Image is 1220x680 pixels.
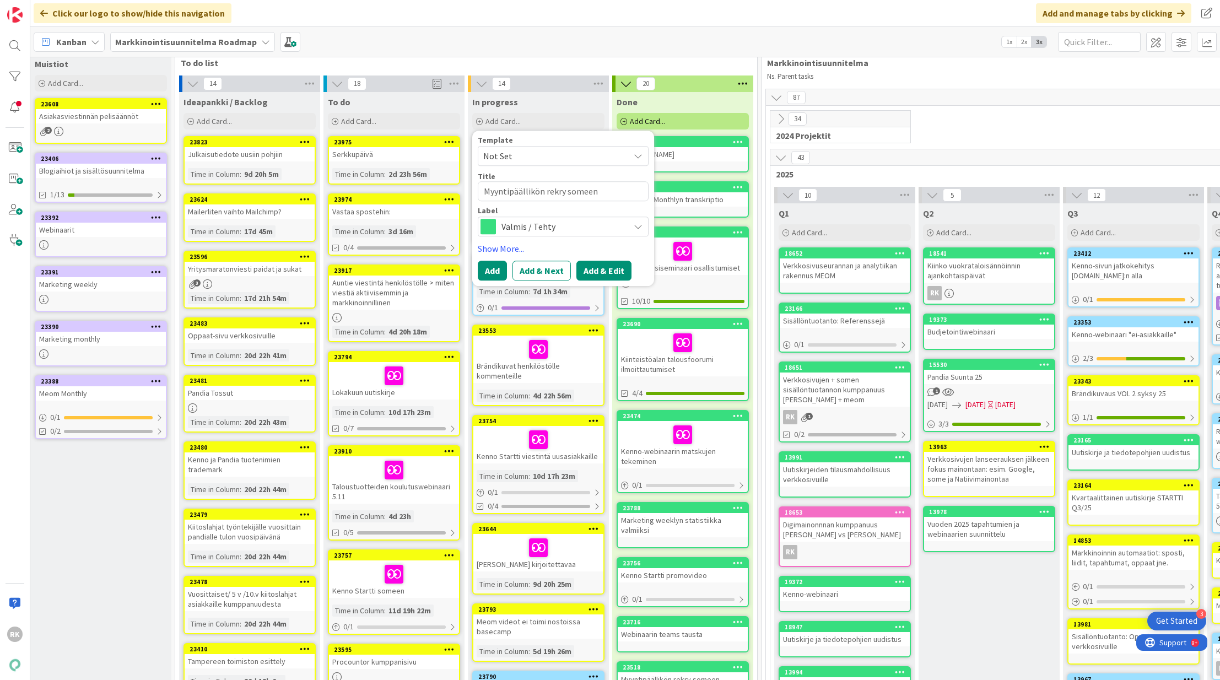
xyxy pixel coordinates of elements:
[1073,377,1199,385] div: 23343
[1017,36,1032,47] span: 2x
[473,416,603,463] div: 23754Kenno Startti viestintä uusasiakkaille
[1068,580,1199,593] div: 0/1
[1068,481,1199,490] div: 23164
[185,577,315,611] div: 23478Vuosittaiset/ 5 v /10.v kiitoslahjat asiakkaille kumppanuudesta
[943,188,962,202] span: 5
[780,622,910,646] div: 18947Uutiskirje ja tiedotepohjien uudistus
[618,558,748,582] div: 23756Kenno Startti promovideo
[924,370,1054,384] div: Pandia Suunta 25
[780,667,910,677] div: 13994
[618,147,748,161] div: [PERSON_NAME]
[36,154,166,164] div: 23406
[329,137,459,161] div: 23975Serkkupäivä
[185,137,315,147] div: 23823
[329,195,459,219] div: 23974Vastaa spostehin:
[473,326,603,336] div: 23553
[1068,352,1199,365] div: 2/3
[190,377,315,385] div: 23481
[329,645,459,669] div: 23595Procountor kumppanisivu
[618,192,748,207] div: Lokakuun Monthlyn transkriptio
[488,302,498,314] span: 0 / 1
[617,96,638,107] span: Done
[329,352,459,400] div: 23794Lokakuun uutiskirje
[473,524,603,534] div: 23644
[329,446,459,456] div: 23910
[197,116,232,126] span: Add Card...
[41,100,166,108] div: 23608
[618,137,748,161] div: 23791[PERSON_NAME]
[241,168,282,180] div: 9d 20h 5m
[1002,36,1017,47] span: 1x
[780,452,910,462] div: 13991
[185,204,315,219] div: Mailerliten vaihto Mailchimp?
[329,204,459,219] div: Vastaa spostehin:
[478,207,498,214] span: Label
[36,277,166,292] div: Marketing weekly
[1068,317,1199,342] div: 23353Kenno-webinaari "ei-asiakkaille"
[623,412,748,420] div: 23474
[528,390,530,402] span: :
[924,325,1054,339] div: Budjetointiwebinaari
[185,319,315,343] div: 23483Oppaat-sivu verkkosivuille
[618,503,748,513] div: 23788
[1068,435,1199,445] div: 23165
[185,442,315,477] div: 23480Kenno ja Pandia tuotenimien trademark
[636,77,655,90] span: 20
[332,168,384,180] div: Time in Column
[185,252,315,276] div: 23596Yritysmaratonviesti paidat ja sukat
[1032,36,1046,47] span: 3x
[623,184,748,191] div: 23774
[924,442,1054,486] div: 13963Verkkosivujen lanseerauksen jälkeen fokus mainontaan: esim. Google, some ja Natiivimainontaa
[630,116,665,126] span: Add Card...
[190,320,315,327] div: 23483
[7,657,23,673] img: avatar
[780,258,910,283] div: Verkkosivuseurannan ja analytiikan rakennus MEOM
[36,213,166,223] div: 23392
[190,196,315,203] div: 23624
[36,322,166,332] div: 23390
[1068,317,1199,327] div: 23353
[780,304,910,328] div: 23166Sisällöntuotanto: Referenssejä
[1068,481,1199,515] div: 23164Kvartaalittainen uutiskirje STARTTI Q3/25
[1068,619,1199,654] div: 13981Sisällöntuotanto: Oppaita verkkosivuille
[386,225,416,238] div: 3d 16m
[190,138,315,146] div: 23823
[329,352,459,362] div: 23794
[185,442,315,452] div: 23480
[36,99,166,109] div: 23608
[185,147,315,161] div: Julkaisutiedote uusiin pohjiin
[924,315,1054,339] div: 19373Budjetointiwebinaari
[806,413,813,420] span: 1
[329,645,459,655] div: 23595
[384,225,386,238] span: :
[334,196,459,203] div: 23974
[328,96,350,107] span: To do
[240,225,241,238] span: :
[1068,435,1199,460] div: 23165Uutiskirje ja tiedotepohjien uudistus
[923,208,933,219] span: Q2
[41,214,166,222] div: 23392
[924,360,1054,384] div: 15530Pandia Suunta 25
[185,262,315,276] div: Yritysmaratonviesti paidat ja sukat
[472,96,518,107] span: In progress
[181,57,743,68] span: To do list
[929,361,1054,369] div: 15530
[618,592,748,606] div: 0/1
[936,228,971,238] span: Add Card...
[618,319,748,376] div: 23690Kiinteistöalan talousfoorumi ilmoittautumiset
[785,305,910,312] div: 23166
[785,364,910,371] div: 18651
[329,195,459,204] div: 23974
[185,328,315,343] div: Oppaat-sivu verkkosivuille
[36,386,166,401] div: Meom Monthly
[1068,386,1199,401] div: Brändikuvaus VOL 2 syksy 25
[1068,249,1199,283] div: 23412Kenno-sivun jatkokehitys [DOMAIN_NAME]:n alla
[332,406,384,418] div: Time in Column
[780,314,910,328] div: Sisällöntuotanto: Referenssejä
[203,77,222,90] span: 14
[924,507,1054,541] div: 13978Vuoden 2025 tapahtumien ja webinaarien suunnittelu
[929,316,1054,323] div: 19373
[780,249,910,283] div: 18652Verkkosivuseurannan ja analytiikan rakennus MEOM
[927,399,948,411] span: [DATE]
[924,417,1054,431] div: 3/3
